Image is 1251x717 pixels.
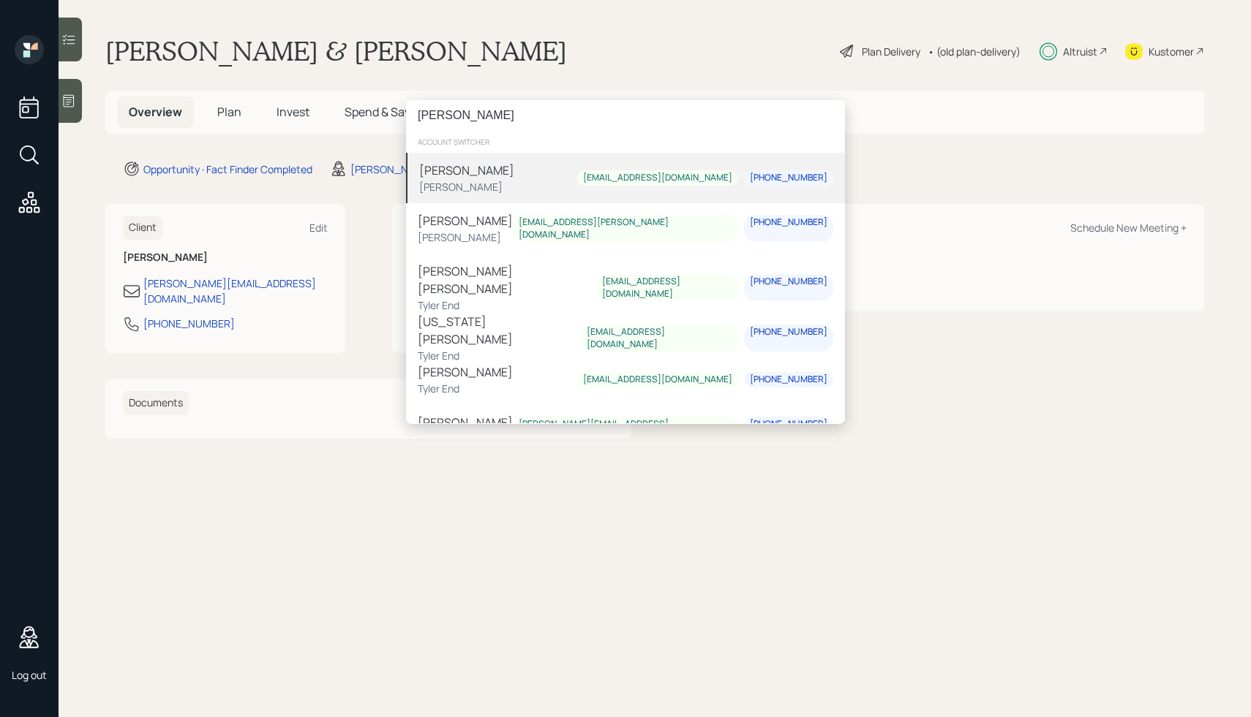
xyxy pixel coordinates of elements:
[583,172,732,184] div: [EMAIL_ADDRESS][DOMAIN_NAME]
[750,276,827,288] div: [PHONE_NUMBER]
[418,212,513,229] div: [PERSON_NAME]
[418,348,581,363] div: Tyler End
[587,326,732,351] div: [EMAIL_ADDRESS][DOMAIN_NAME]
[419,179,514,194] div: [PERSON_NAME]
[418,297,596,313] div: Tyler End
[750,373,827,386] div: [PHONE_NUMBER]
[418,262,596,297] div: [PERSON_NAME] [PERSON_NAME]
[750,326,827,338] div: [PHONE_NUMBER]
[418,363,513,381] div: [PERSON_NAME]
[519,418,732,443] div: [PERSON_NAME][EMAIL_ADDRESS][PERSON_NAME][DOMAIN_NAME]
[418,381,513,396] div: Tyler End
[750,418,827,430] div: [PHONE_NUMBER]
[406,100,845,131] input: Type a command or search…
[418,229,513,245] div: [PERSON_NAME]
[750,172,827,184] div: [PHONE_NUMBER]
[602,276,732,300] div: [EMAIL_ADDRESS][DOMAIN_NAME]
[418,313,581,348] div: [US_STATE] [PERSON_NAME]
[750,216,827,229] div: [PHONE_NUMBER]
[583,373,732,386] div: [EMAIL_ADDRESS][DOMAIN_NAME]
[419,162,514,179] div: [PERSON_NAME]
[406,131,845,153] div: account switcher
[418,414,513,431] div: [PERSON_NAME]
[519,216,732,241] div: [EMAIL_ADDRESS][PERSON_NAME][DOMAIN_NAME]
